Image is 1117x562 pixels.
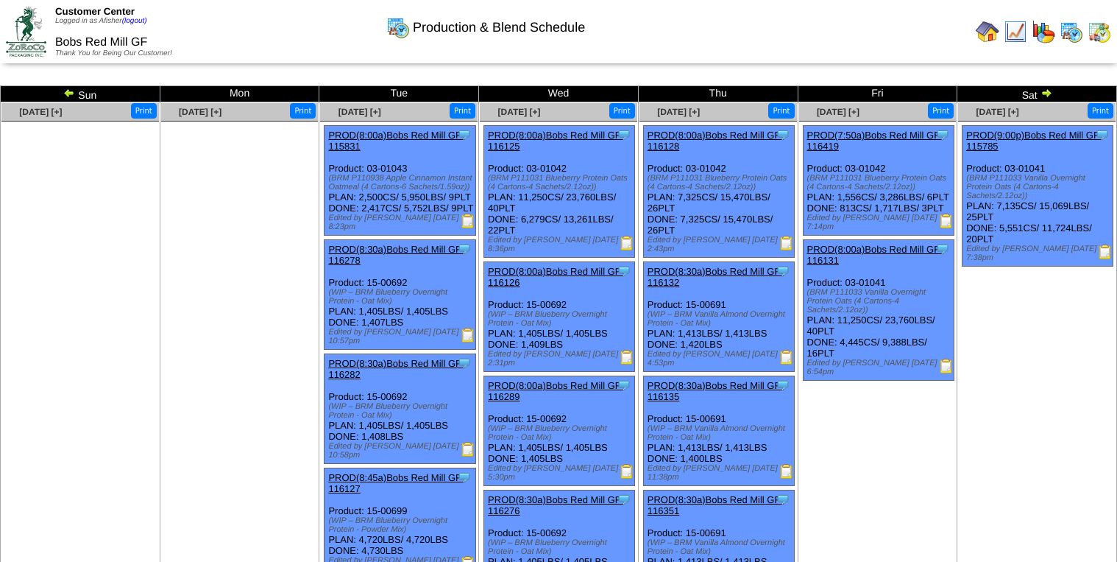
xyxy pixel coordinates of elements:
td: Fri [798,86,957,102]
div: Product: 15-00691 PLAN: 1,413LBS / 1,413LBS DONE: 1,400LBS [643,376,794,486]
div: Product: 03-01042 PLAN: 1,556CS / 3,286LBS / 6PLT DONE: 813CS / 1,717LBS / 3PLT [803,126,954,236]
div: (WIP – BRM Vanilla Almond Overnight Protein - Oat Mix) [648,538,794,556]
div: (BRM P111031 Blueberry Protein Oats (4 Cartons-4 Sachets/2.12oz)) [488,174,634,192]
a: (logout) [122,17,147,25]
div: Edited by [PERSON_NAME] [DATE] 10:58pm [328,442,475,460]
div: Edited by [PERSON_NAME] [DATE] 2:31pm [488,350,634,368]
a: PROD(8:30a)Bobs Red Mill GF-116351 [648,494,784,516]
div: Edited by [PERSON_NAME] [DATE] 6:54pm [807,359,954,376]
img: Production Report [620,236,634,250]
div: Product: 03-01043 PLAN: 2,500CS / 5,950LBS / 9PLT DONE: 2,417CS / 5,752LBS / 9PLT [325,126,475,236]
div: (BRM P110938 Apple Cinnamon Instant Oatmeal (4 Cartons-6 Sachets/1.59oz)) [328,174,475,192]
img: Tooltip [776,264,790,278]
div: Edited by [PERSON_NAME] [DATE] 5:30pm [488,464,634,482]
button: Print [928,103,954,119]
img: Tooltip [457,127,472,142]
div: Edited by [PERSON_NAME] [DATE] 7:38pm [966,245,1113,262]
img: Production Report [779,350,794,365]
img: Tooltip [776,127,790,142]
a: PROD(8:30a)Bobs Red Mill GF-116135 [648,380,784,402]
img: line_graph.gif [1004,20,1027,43]
div: (WIP – BRM Vanilla Almond Overnight Protein - Oat Mix) [648,310,794,328]
img: Production Report [461,214,475,228]
div: Edited by [PERSON_NAME] [DATE] 8:36pm [488,236,634,253]
a: [DATE] [+] [817,107,859,117]
div: Edited by [PERSON_NAME] [DATE] 8:23pm [328,214,475,231]
img: Tooltip [457,470,472,485]
div: Product: 03-01042 PLAN: 11,250CS / 23,760LBS / 40PLT DONE: 6,279CS / 13,261LBS / 22PLT [484,126,635,258]
button: Print [131,103,157,119]
span: Customer Center [55,6,135,17]
div: (BRM P111031 Blueberry Protein Oats (4 Cartons-4 Sachets/2.12oz)) [807,174,954,192]
div: Product: 03-01042 PLAN: 7,325CS / 15,470LBS / 26PLT DONE: 7,325CS / 15,470LBS / 26PLT [643,126,794,258]
a: PROD(8:30a)Bobs Red Mill GF-116282 [328,358,464,380]
td: Tue [319,86,479,102]
a: PROD(7:50a)Bobs Red Mill GF-116419 [807,130,943,152]
img: Tooltip [1095,127,1110,142]
div: Edited by [PERSON_NAME] [DATE] 10:57pm [328,328,475,345]
img: Production Report [779,464,794,479]
div: Product: 15-00692 PLAN: 1,405LBS / 1,405LBS DONE: 1,407LBS [325,240,475,350]
div: Edited by [PERSON_NAME] [DATE] 7:14pm [807,214,954,231]
div: (BRM P111033 Vanilla Overnight Protein Oats (4 Cartons-4 Sachets/2.12oz)) [966,174,1113,200]
button: Print [450,103,475,119]
a: [DATE] [+] [657,107,700,117]
div: (BRM P111033 Vanilla Overnight Protein Oats (4 Cartons-4 Sachets/2.12oz)) [807,288,954,315]
div: Edited by [PERSON_NAME] [DATE] 11:38pm [648,464,794,482]
a: [DATE] [+] [179,107,221,117]
span: Bobs Red Mill GF [55,36,147,49]
a: PROD(9:00p)Bobs Red Mill GF-115785 [966,130,1102,152]
img: Production Report [939,214,954,228]
a: [DATE] [+] [338,107,381,117]
img: graph.gif [1032,20,1055,43]
a: PROD(8:00a)Bobs Red Mill GF-115831 [328,130,464,152]
a: [DATE] [+] [19,107,62,117]
img: arrowleft.gif [63,87,75,99]
div: Product: 03-01041 PLAN: 11,250CS / 23,760LBS / 40PLT DONE: 4,445CS / 9,388LBS / 16PLT [803,240,954,381]
a: [DATE] [+] [497,107,540,117]
div: Product: 15-00692 PLAN: 1,405LBS / 1,405LBS DONE: 1,405LBS [484,376,635,486]
div: Product: 15-00692 PLAN: 1,405LBS / 1,405LBS DONE: 1,408LBS [325,354,475,464]
img: Tooltip [457,242,472,256]
button: Print [609,103,635,119]
a: PROD(8:00a)Bobs Red Mill GF-116126 [488,266,624,288]
div: Product: 15-00692 PLAN: 1,405LBS / 1,405LBS DONE: 1,409LBS [484,262,635,372]
div: (WIP – BRM Blueberry Overnight Protein - Oat Mix) [488,310,634,328]
img: Production Report [939,359,954,373]
img: Production Report [1098,245,1113,259]
div: (WIP – BRM Blueberry Overnight Protein - Powder Mix) [328,516,475,534]
img: Production Report [461,328,475,343]
img: Tooltip [935,127,950,142]
td: Wed [479,86,639,102]
img: arrowright.gif [1040,87,1052,99]
img: Tooltip [776,492,790,507]
div: Edited by [PERSON_NAME] [DATE] 2:43pm [648,236,794,253]
span: Thank You for Being Our Customer! [55,49,172,57]
td: Thu [638,86,798,102]
a: [DATE] [+] [976,107,1019,117]
img: Production Report [620,464,634,479]
button: Print [290,103,316,119]
span: Logged in as Afisher [55,17,147,25]
a: PROD(8:00a)Bobs Red Mill GF-116289 [488,380,624,402]
a: PROD(8:00a)Bobs Red Mill GF-116131 [807,244,943,266]
img: Production Report [620,350,634,365]
img: calendarinout.gif [1088,20,1111,43]
img: Tooltip [935,242,950,256]
div: (WIP – BRM Blueberry Overnight Protein - Oat Mix) [328,288,475,306]
td: Sun [1,86,160,102]
div: (WIP – BRM Blueberry Overnight Protein - Oat Mix) [488,424,634,442]
div: (WIP – BRM Vanilla Almond Overnight Protein - Oat Mix) [648,424,794,442]
img: Production Report [779,236,794,250]
img: ZoRoCo_Logo(Green%26Foil)%20jpg.webp [6,7,46,56]
a: PROD(8:30a)Bobs Red Mill GF-116132 [648,266,784,288]
img: Tooltip [617,264,631,278]
a: PROD(8:00a)Bobs Red Mill GF-116125 [488,130,624,152]
img: Production Report [461,442,475,457]
div: Product: 03-01041 PLAN: 7,135CS / 15,069LBS / 25PLT DONE: 5,551CS / 11,724LBS / 20PLT [962,126,1113,267]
